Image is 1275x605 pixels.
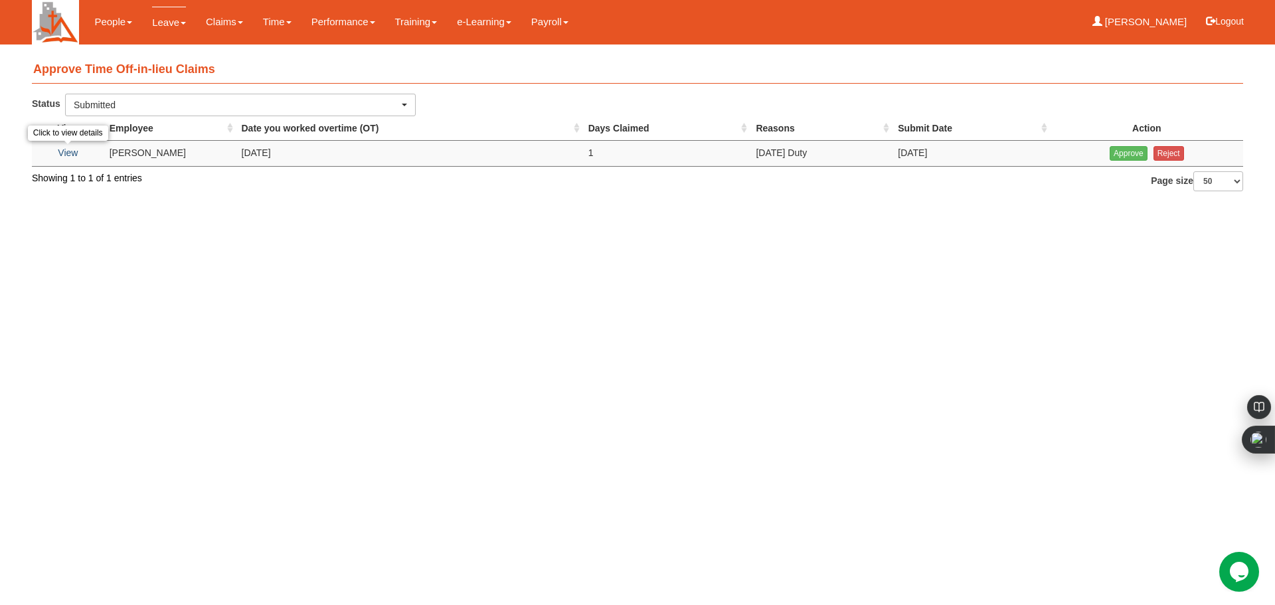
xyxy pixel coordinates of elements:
input: Approve [1110,146,1147,161]
a: Leave [152,7,186,38]
a: Payroll [531,7,568,37]
label: Page size [1151,171,1243,191]
input: Reject [1153,146,1184,161]
a: Time [263,7,292,37]
div: Click to view details [28,126,108,141]
td: [DATE] [892,140,1050,166]
th: Date you worked overtime (OT) : activate to sort column ascending [236,116,583,141]
td: 1 [583,140,751,166]
iframe: chat widget [1219,552,1262,592]
button: Submitted [65,94,416,116]
a: People [94,7,132,37]
th: View [32,116,104,141]
th: Reasons : activate to sort column ascending [750,116,892,141]
a: Claims [206,7,243,37]
a: [PERSON_NAME] [1092,7,1187,37]
a: Performance [311,7,375,37]
button: Logout [1197,5,1253,37]
th: Employee : activate to sort column ascending [104,116,236,141]
th: Action [1051,116,1243,141]
div: Submitted [74,98,399,112]
a: View [58,147,78,158]
a: e-Learning [457,7,511,37]
h4: Approve Time Off-in-lieu Claims [32,56,1243,84]
th: Submit Date : activate to sort column ascending [892,116,1050,141]
td: [DATE] [236,140,583,166]
select: Page size [1193,171,1243,191]
td: [DATE] Duty [750,140,892,166]
td: [PERSON_NAME] [104,140,236,166]
label: Status [32,94,65,113]
a: Training [395,7,438,37]
th: Days Claimed : activate to sort column ascending [583,116,751,141]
